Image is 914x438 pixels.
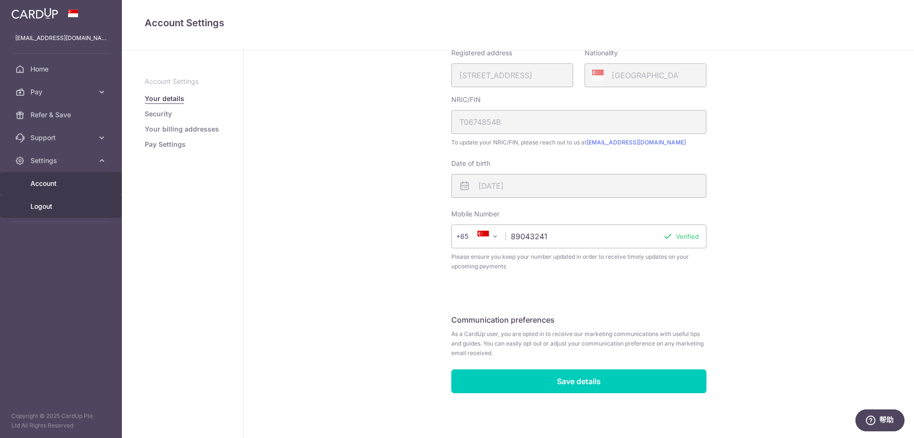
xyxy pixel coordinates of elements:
h5: Communication preferences [451,314,706,326]
span: Refer & Save [30,110,93,120]
a: Pay Settings [145,140,186,149]
iframe: 打开一个小组件，您可以在其中找到更多信息 [855,409,904,433]
a: Your details [145,94,184,103]
label: Registered address [451,48,512,58]
span: Support [30,133,93,143]
p: Account Settings [145,77,220,86]
span: Home [30,64,93,74]
h4: Account Settings [145,15,891,31]
input: Save details [451,369,706,393]
p: [EMAIL_ADDRESS][DOMAIN_NAME] [15,33,107,43]
span: Pay [30,87,93,97]
label: Date of birth [451,159,490,168]
span: Settings [30,156,93,165]
span: 帮助 [24,6,39,15]
span: To update your NRIC/FIN, please reach out to us at [451,138,706,147]
label: NRIC/FIN [451,95,481,104]
span: Logout [30,202,93,211]
label: Nationality [585,48,618,58]
span: As a CardUp user, you are opted in to receive our marketing communications with useful tips and g... [451,329,706,358]
a: Security [145,109,172,119]
span: +65 [456,231,482,242]
span: +65 [459,231,482,242]
img: CardUp [11,8,58,19]
a: Your billing addresses [145,124,219,134]
label: Mobile Number [451,209,499,219]
a: [EMAIL_ADDRESS][DOMAIN_NAME] [586,139,686,146]
span: Please ensure you keep your number updated in order to receive timely updates on your upcoming pa... [451,252,706,271]
span: Account [30,179,93,188]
